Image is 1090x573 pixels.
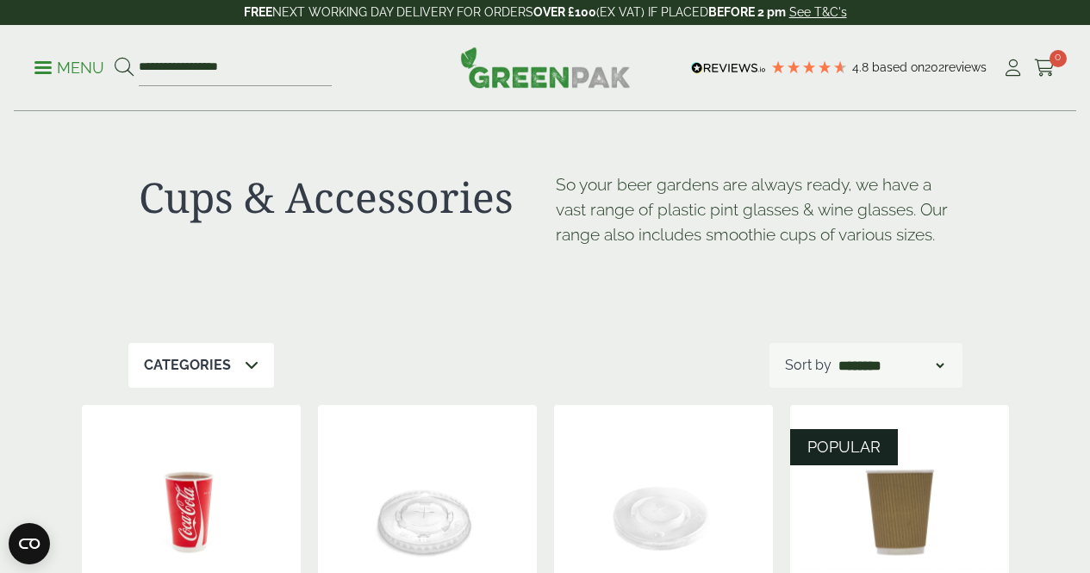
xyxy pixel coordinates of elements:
[1050,50,1067,67] span: 0
[785,355,832,376] p: Sort by
[807,438,881,456] span: POPULAR
[1034,59,1056,77] i: Cart
[1002,59,1024,77] i: My Account
[556,172,952,246] p: So your beer gardens are always ready, we have a vast range of plastic pint glasses & wine glasse...
[925,60,944,74] span: 202
[460,47,631,88] img: GreenPak Supplies
[872,60,925,74] span: Based on
[533,5,596,19] strong: OVER £100
[34,58,104,75] a: Menu
[852,60,872,74] span: 4.8
[139,172,535,222] h1: Cups & Accessories
[691,62,766,74] img: REVIEWS.io
[835,355,947,376] select: Shop order
[770,59,848,75] div: 4.79 Stars
[34,58,104,78] p: Menu
[1034,55,1056,81] a: 0
[944,60,987,74] span: reviews
[789,5,847,19] a: See T&C's
[708,5,786,19] strong: BEFORE 2 pm
[244,5,272,19] strong: FREE
[9,523,50,564] button: Open CMP widget
[144,355,231,376] p: Categories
